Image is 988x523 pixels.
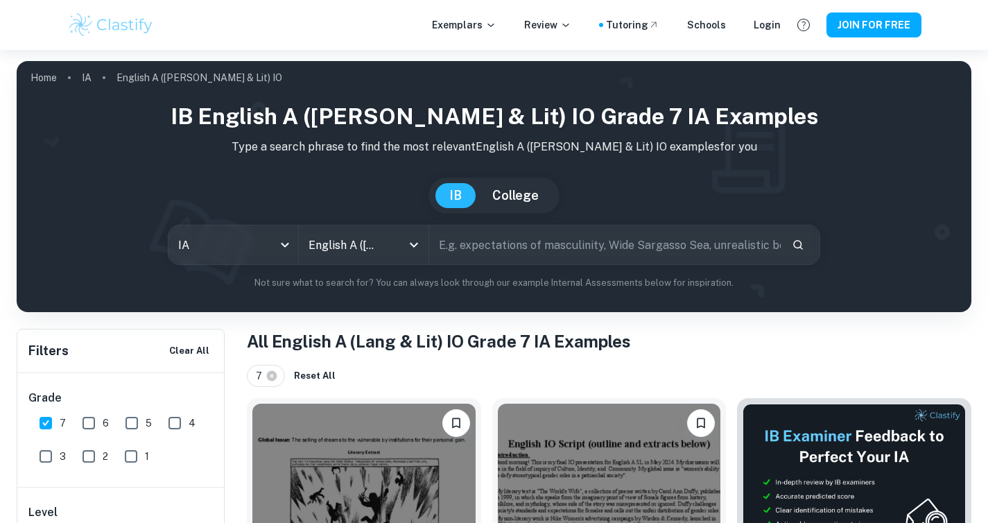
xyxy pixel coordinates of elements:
a: IA [82,68,92,87]
span: 3 [60,449,66,464]
p: Not sure what to search for? You can always look through our example Internal Assessments below f... [28,276,960,290]
h1: All English A (Lang & Lit) IO Grade 7 IA Examples [247,329,971,354]
button: Open [404,235,424,255]
button: Clear All [166,341,213,361]
span: 7 [256,368,268,384]
span: 5 [146,415,152,431]
h6: Level [28,504,214,521]
button: IB [435,183,476,208]
button: JOIN FOR FREE [826,12,921,37]
button: College [478,183,553,208]
div: 7 [247,365,285,387]
button: Reset All [291,366,339,386]
p: Review [524,17,571,33]
a: Tutoring [606,17,659,33]
div: IA [168,225,298,264]
button: Please log in to bookmark exemplars [687,409,715,437]
button: Help and Feedback [792,13,815,37]
p: Type a search phrase to find the most relevant English A ([PERSON_NAME] & Lit) IO examples for you [28,139,960,155]
span: 4 [189,415,196,431]
img: Clastify logo [67,11,155,39]
img: profile cover [17,61,971,312]
h6: Grade [28,390,214,406]
span: 2 [103,449,108,464]
p: Exemplars [432,17,496,33]
span: 6 [103,415,109,431]
button: Search [786,233,810,257]
span: 1 [145,449,149,464]
span: 7 [60,415,66,431]
button: Please log in to bookmark exemplars [442,409,470,437]
a: Schools [687,17,726,33]
h6: Filters [28,341,69,361]
p: English A ([PERSON_NAME] & Lit) IO [116,70,282,85]
input: E.g. expectations of masculinity, Wide Sargasso Sea, unrealistic beauty standards... [429,225,781,264]
a: Home [31,68,57,87]
h1: IB English A ([PERSON_NAME] & Lit) IO Grade 7 IA examples [28,100,960,133]
a: Login [754,17,781,33]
